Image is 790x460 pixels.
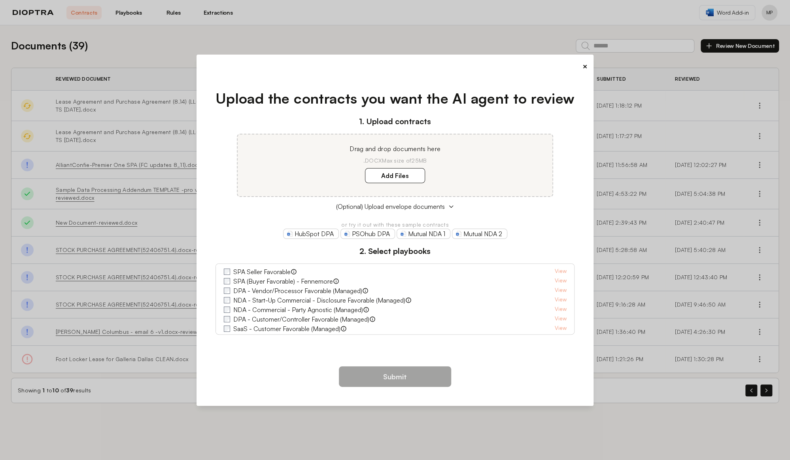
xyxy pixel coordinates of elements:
label: NDA - Commercial - Party Agnostic (Managed) [233,305,363,314]
a: Mutual NDA 2 [452,229,507,239]
label: Add Files [365,168,425,183]
a: View [554,267,566,276]
a: View [554,333,566,343]
h3: 2. Select playbooks [215,245,575,257]
label: Fennemore Retail Real Estate - Tenant Favorable [233,333,368,343]
label: SPA (Buyer Favorable) - Fennemore [233,276,333,286]
label: NDA - Start-Up Commercial - Disclosure Favorable (Managed) [233,295,405,305]
p: .DOCX Max size of 25MB [247,157,543,165]
button: × [582,61,587,72]
label: DPA - Vendor/Processor Favorable (Managed) [233,286,362,295]
a: View [554,324,566,333]
label: SaaS - Customer Favorable (Managed) [233,324,340,333]
button: Submit [339,366,451,387]
h1: Upload the contracts you want the AI agent to review [215,88,575,109]
a: View [554,305,566,314]
a: View [554,314,566,324]
button: (Optional) Upload envelope documents [215,202,575,211]
a: Mutual NDA 1 [397,229,450,239]
a: PSOhub DPA [340,229,395,239]
a: View [554,295,566,305]
a: HubSpot DPA [283,229,339,239]
span: (Optional) Upload envelope documents [336,202,445,211]
a: View [554,286,566,295]
h3: 1. Upload contracts [215,115,575,127]
label: SPA Seller Favorable [233,267,291,276]
a: View [554,276,566,286]
label: DPA - Customer/Controller Favorable (Managed) [233,314,369,324]
p: Drag and drop documents here [247,144,543,153]
p: or try it out with these sample contracts [215,221,575,229]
